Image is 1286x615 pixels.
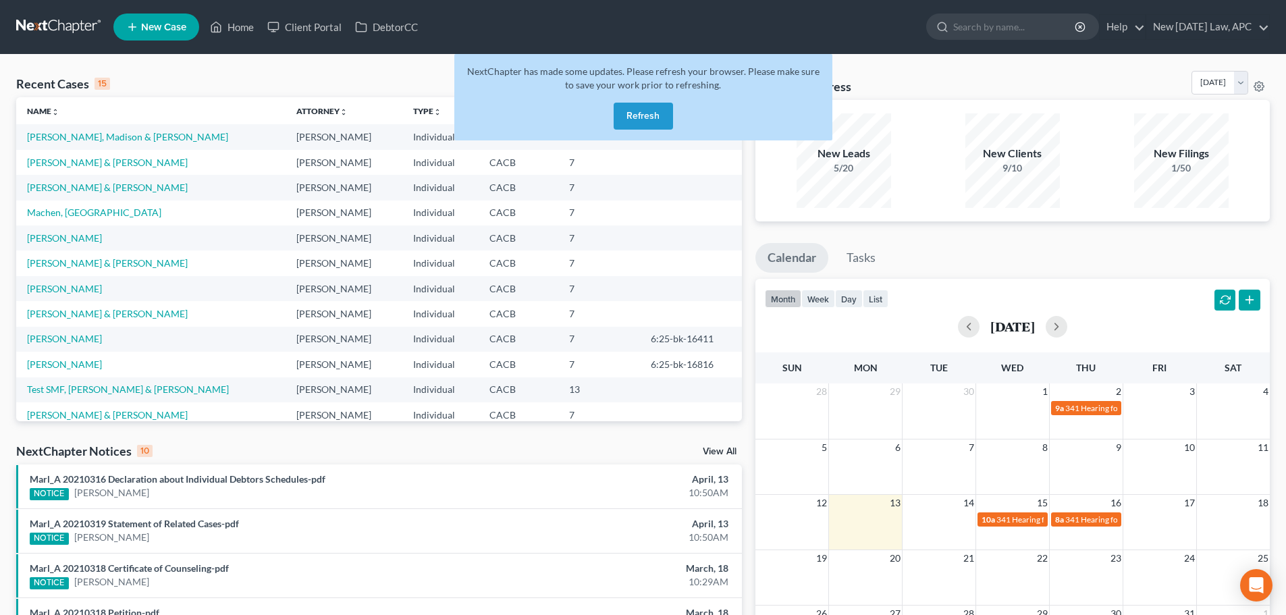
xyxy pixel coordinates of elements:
div: Recent Cases [16,76,110,92]
div: 10:29AM [504,575,728,589]
span: 8a [1055,514,1064,525]
td: [PERSON_NAME] [286,352,402,377]
div: NOTICE [30,488,69,500]
td: [PERSON_NAME] [286,250,402,275]
span: 9 [1115,439,1123,456]
td: CACB [479,250,558,275]
span: 341 Hearing for [PERSON_NAME] [996,514,1117,525]
span: 3 [1188,383,1196,400]
span: NextChapter has made some updates. Please refresh your browser. Please make sure to save your wor... [467,65,820,90]
td: Individual [402,124,479,149]
span: 18 [1256,495,1270,511]
div: 10 [137,445,153,457]
a: Marl_A 20210316 Declaration about Individual Debtors Schedules-pdf [30,473,325,485]
button: week [801,290,835,308]
a: Help [1100,15,1145,39]
a: DebtorCC [348,15,425,39]
a: Marl_A 20210319 Statement of Related Cases-pdf [30,518,239,529]
div: 10:50AM [504,486,728,500]
td: [PERSON_NAME] [286,124,402,149]
a: [PERSON_NAME] [74,575,149,589]
button: list [863,290,888,308]
td: 7 [558,225,640,250]
div: New Filings [1134,146,1229,161]
span: 13 [888,495,902,511]
div: New Leads [797,146,891,161]
div: April, 13 [504,473,728,486]
td: CACB [479,276,558,301]
span: 2 [1115,383,1123,400]
div: April, 13 [504,517,728,531]
a: [PERSON_NAME] & [PERSON_NAME] [27,308,188,319]
a: Home [203,15,261,39]
td: 7 [558,301,640,326]
div: 5/20 [797,161,891,175]
a: Test SMF, [PERSON_NAME] & [PERSON_NAME] [27,383,229,395]
span: 10a [982,514,995,525]
a: [PERSON_NAME] [74,531,149,544]
i: unfold_more [51,108,59,116]
a: [PERSON_NAME], Madison & [PERSON_NAME] [27,131,228,142]
a: Tasks [834,243,888,273]
span: Tue [930,362,948,373]
span: 7 [967,439,975,456]
td: 7 [558,402,640,427]
td: CACB [479,200,558,225]
div: NextChapter Notices [16,443,153,459]
td: [PERSON_NAME] [286,276,402,301]
a: View All [703,447,736,456]
div: 15 [95,78,110,90]
div: 10:50AM [504,531,728,544]
span: 20 [888,550,902,566]
div: NOTICE [30,577,69,589]
td: 7 [558,200,640,225]
a: Machen, [GEOGRAPHIC_DATA] [27,207,161,218]
td: 7 [558,250,640,275]
span: 341 Hearing for [PERSON_NAME] [1065,403,1186,413]
td: CACB [479,352,558,377]
a: [PERSON_NAME] [27,283,102,294]
td: CACB [479,377,558,402]
span: 1 [1041,383,1049,400]
span: 17 [1183,495,1196,511]
td: Individual [402,377,479,402]
td: CACB [479,150,558,175]
td: CACB [479,327,558,352]
td: [PERSON_NAME] [286,175,402,200]
span: 21 [962,550,975,566]
i: unfold_more [340,108,348,116]
a: Nameunfold_more [27,106,59,116]
a: New [DATE] Law, APC [1146,15,1269,39]
span: 8 [1041,439,1049,456]
i: unfold_more [433,108,441,116]
a: Attorneyunfold_more [296,106,348,116]
td: [PERSON_NAME] [286,301,402,326]
td: [PERSON_NAME] [286,150,402,175]
span: 15 [1036,495,1049,511]
span: Mon [854,362,878,373]
span: 5 [820,439,828,456]
td: [PERSON_NAME] [286,200,402,225]
span: 341 Hearing for [PERSON_NAME] [1065,514,1186,525]
div: March, 18 [504,562,728,575]
td: Individual [402,200,479,225]
a: [PERSON_NAME] [27,333,102,344]
div: New Clients [965,146,1060,161]
span: 4 [1262,383,1270,400]
td: 7 [558,150,640,175]
a: [PERSON_NAME] & [PERSON_NAME] [27,409,188,421]
td: CACB [479,225,558,250]
input: Search by name... [953,14,1077,39]
span: 9a [1055,403,1064,413]
td: CACB [479,402,558,427]
td: Individual [402,402,479,427]
td: [PERSON_NAME] [286,377,402,402]
td: Individual [402,175,479,200]
span: 12 [815,495,828,511]
a: [PERSON_NAME] [27,232,102,244]
td: 7 [558,352,640,377]
td: [PERSON_NAME] [286,225,402,250]
td: 7 [558,175,640,200]
button: day [835,290,863,308]
td: Individual [402,150,479,175]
